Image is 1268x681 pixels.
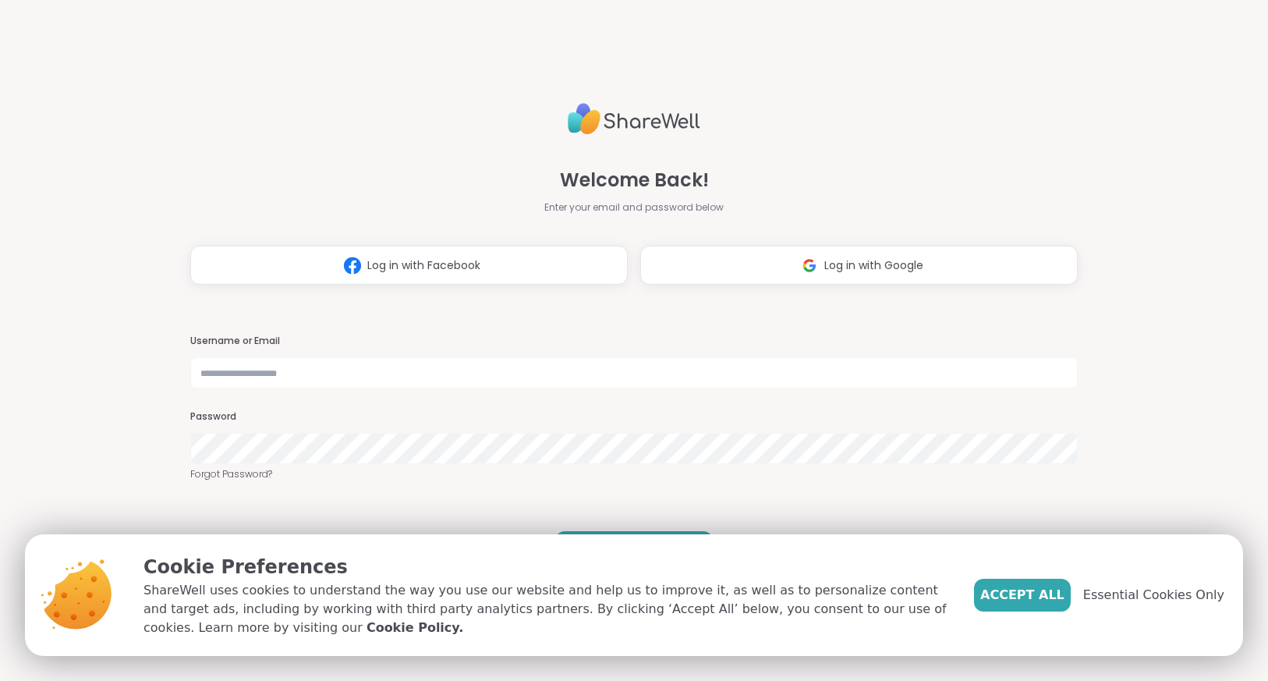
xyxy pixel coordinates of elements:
[367,619,463,637] a: Cookie Policy.
[190,410,1078,424] h3: Password
[640,246,1078,285] button: Log in with Google
[555,531,713,564] button: LOG IN
[190,335,1078,348] h3: Username or Email
[338,251,367,280] img: ShareWell Logomark
[190,246,628,285] button: Log in with Facebook
[824,257,923,274] span: Log in with Google
[795,251,824,280] img: ShareWell Logomark
[190,467,1078,481] a: Forgot Password?
[367,257,480,274] span: Log in with Facebook
[544,200,724,215] span: Enter your email and password below
[143,581,949,637] p: ShareWell uses cookies to understand the way you use our website and help us to improve it, as we...
[560,166,709,194] span: Welcome Back!
[568,97,700,141] img: ShareWell Logo
[974,579,1071,612] button: Accept All
[980,586,1064,605] span: Accept All
[1083,586,1224,605] span: Essential Cookies Only
[143,553,949,581] p: Cookie Preferences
